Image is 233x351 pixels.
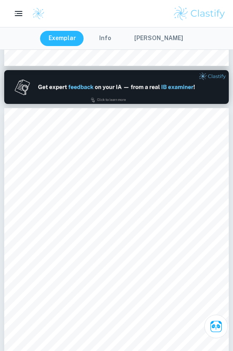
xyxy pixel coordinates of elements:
[4,70,229,104] img: Ad
[126,31,192,46] button: [PERSON_NAME]
[27,7,45,20] a: Clastify logo
[32,7,45,20] img: Clastify logo
[86,31,124,46] button: Info
[204,315,228,338] button: Ask Clai
[40,31,84,46] button: Exemplar
[173,5,226,22] img: Clastify logo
